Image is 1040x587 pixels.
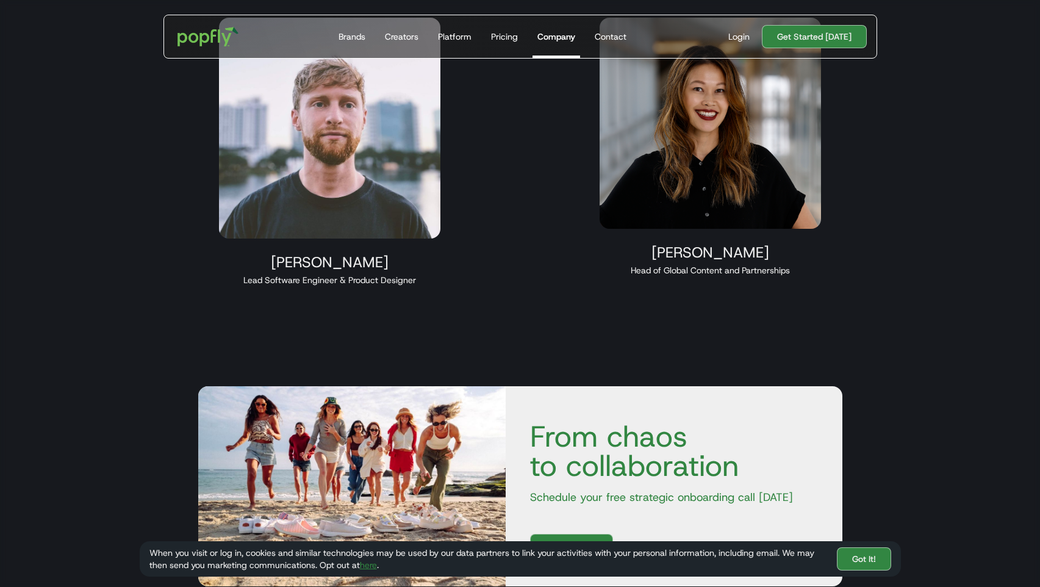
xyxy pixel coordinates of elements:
a: Login [723,31,755,43]
a: home [169,18,248,55]
a: Contact [590,15,631,58]
div: Login [728,31,750,43]
div: Company [537,31,575,43]
div: Head of Global Content and Partnerships [600,264,822,276]
h4: From chaos to collaboration [520,422,828,480]
a: Pricing [486,15,523,58]
a: Creators [380,15,423,58]
div: Platform [438,31,472,43]
a: here [360,560,377,571]
a: Platform [433,15,476,58]
div: [PERSON_NAME] [600,243,822,262]
div: Creators [385,31,418,43]
div: Contact [595,31,626,43]
a: Let's Do This! [530,534,613,557]
div: Brands [339,31,365,43]
div: [PERSON_NAME] [219,253,441,272]
div: Pricing [491,31,518,43]
a: Get Started [DATE] [762,25,867,48]
a: Brands [334,15,370,58]
div: When you visit or log in, cookies and similar technologies may be used by our data partners to li... [149,547,827,571]
div: Lead Software Engineer & Product Designer [219,274,441,286]
a: Got It! [837,547,891,571]
a: Company [533,15,580,58]
p: Schedule your free strategic onboarding call [DATE] [520,490,828,505]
